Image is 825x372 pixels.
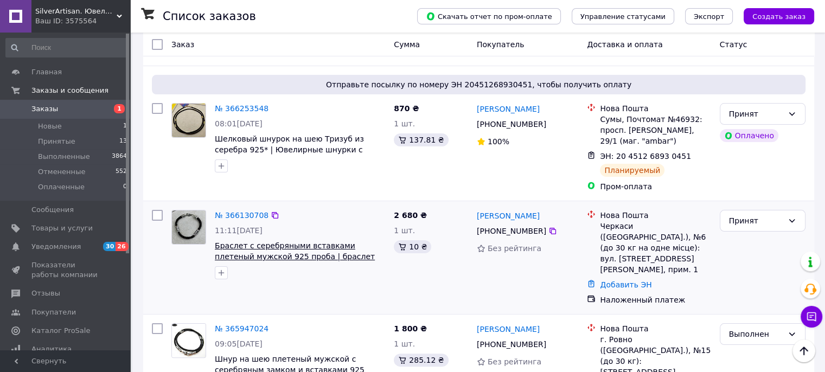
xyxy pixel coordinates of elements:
[31,104,58,114] span: Заказы
[394,354,448,367] div: 285.12 ₴
[123,121,127,131] span: 1
[488,244,541,253] span: Без рейтинга
[394,226,415,235] span: 1 шт.
[729,328,783,340] div: Выполнен
[417,8,561,24] button: Скачать отчет по пром-оплате
[720,129,778,142] div: Оплачено
[475,117,548,132] div: [PHONE_NUMBER]
[572,8,674,24] button: Управление статусами
[394,240,431,253] div: 10 ₴
[215,324,268,333] a: № 365947024
[171,323,206,358] a: Фото товару
[38,182,85,192] span: Оплаченные
[38,152,90,162] span: Выполненные
[600,221,711,275] div: Черкаси ([GEOGRAPHIC_DATA].), №6 (до 30 кг на одне місце): вул. [STREET_ADDRESS][PERSON_NAME], пр...
[729,108,783,120] div: Принят
[38,167,85,177] span: Отмененные
[729,215,783,227] div: Принят
[163,10,256,23] h1: Список заказов
[123,182,127,192] span: 0
[600,323,711,334] div: Нова Пошта
[720,40,747,49] span: Статус
[31,307,76,317] span: Покупатели
[31,288,60,298] span: Отзывы
[475,223,548,239] div: [PHONE_NUMBER]
[394,324,427,333] span: 1 800 ₴
[171,40,194,49] span: Заказ
[171,210,206,245] a: Фото товару
[31,344,72,354] span: Аналитика
[31,86,108,95] span: Заказы и сообщения
[600,294,711,305] div: Наложенный платеж
[694,12,724,21] span: Экспорт
[215,104,268,113] a: № 366253548
[116,167,127,177] span: 552
[31,223,93,233] span: Товары и услуги
[31,67,62,77] span: Главная
[35,16,130,26] div: Ваш ID: 3575564
[792,339,815,362] button: Наверх
[38,121,62,131] span: Новые
[394,211,427,220] span: 2 680 ₴
[600,164,664,177] div: Планируемый
[31,260,100,280] span: Показатели работы компании
[116,242,128,251] span: 26
[600,210,711,221] div: Нова Пошта
[426,11,552,21] span: Скачать отчет по пром-оплате
[394,104,419,113] span: 870 ₴
[580,12,666,21] span: Управление статусами
[215,226,263,235] span: 11:11[DATE]
[172,324,206,357] img: Фото товару
[477,210,540,221] a: [PERSON_NAME]
[215,119,263,128] span: 08:01[DATE]
[600,280,651,289] a: Добавить ЭН
[215,134,364,176] a: Шелковый шнурок на шею Тризуб из серебра 925* | Ювелирные шнурки с украинской символикой Унисекс ...
[733,11,814,20] a: Создать заказ
[114,104,125,113] span: 1
[394,133,448,146] div: 137.81 ₴
[215,241,379,283] a: Браслет с серебряными вставками плетеный мужской 925 проба | браслет оберег с молитвой [DEMOGRAPH...
[488,357,541,366] span: Без рейтинга
[103,242,116,251] span: 30
[31,205,74,215] span: Сообщения
[119,137,127,146] span: 13
[5,38,128,57] input: Поиск
[477,40,525,49] span: Покупатель
[600,114,711,146] div: Сумы, Почтомат №46932: просп. [PERSON_NAME], 29/1 (маг. "ambar")
[172,210,206,244] img: Фото товару
[475,337,548,352] div: [PHONE_NUMBER]
[394,339,415,348] span: 1 шт.
[172,104,206,137] img: Фото товару
[31,242,81,252] span: Уведомления
[156,79,801,90] span: Отправьте посылку по номеру ЭН 20451268930451, чтобы получить оплату
[112,152,127,162] span: 3864
[215,339,263,348] span: 09:05[DATE]
[801,306,822,328] button: Чат с покупателем
[477,324,540,335] a: [PERSON_NAME]
[171,103,206,138] a: Фото товару
[600,103,711,114] div: Нова Пошта
[752,12,805,21] span: Создать заказ
[31,326,90,336] span: Каталог ProSale
[685,8,733,24] button: Экспорт
[600,152,691,161] span: ЭН: 20 4512 6893 0451
[394,40,420,49] span: Сумма
[744,8,814,24] button: Создать заказ
[488,137,509,146] span: 100%
[587,40,662,49] span: Доставка и оплата
[600,181,711,192] div: Пром-оплата
[215,211,268,220] a: № 366130708
[35,7,117,16] span: SilverArtisan. Ювелирные украшения.
[394,119,415,128] span: 1 шт.
[38,137,75,146] span: Принятые
[477,104,540,114] a: [PERSON_NAME]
